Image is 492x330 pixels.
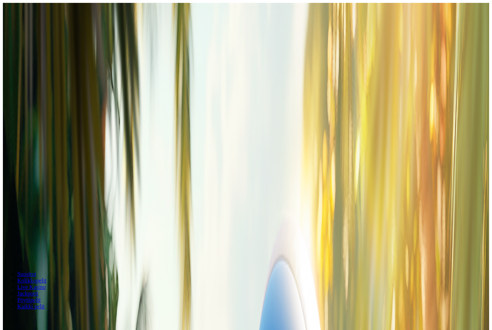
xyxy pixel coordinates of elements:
a: Suositut [17,271,36,277]
header: Lobby [3,259,489,323]
a: Kolikkopelit [17,277,46,284]
a: Jackpotit [17,290,38,297]
nav: Lobby [3,259,489,310]
span: Kaikki pelit [17,303,45,309]
a: Live Kasino [17,284,46,290]
a: Pöytäpelit [17,297,41,303]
